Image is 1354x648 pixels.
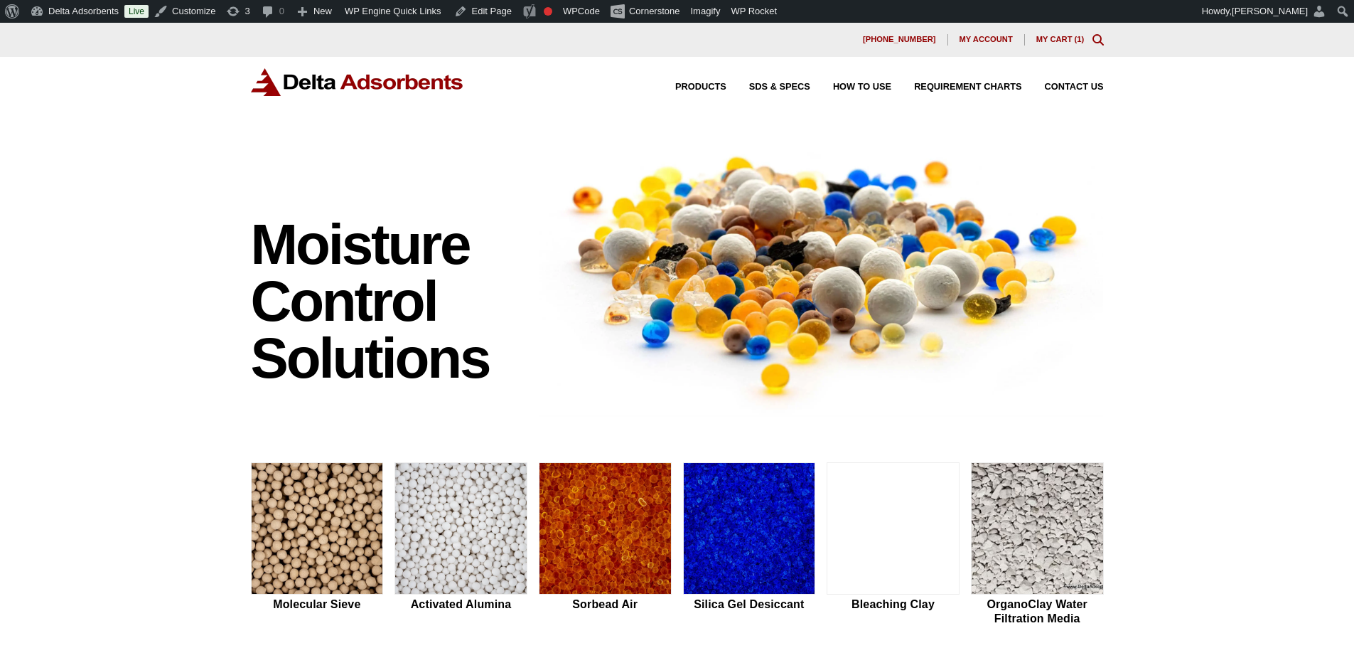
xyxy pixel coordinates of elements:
a: Contact Us [1022,83,1104,92]
h2: Molecular Sieve [251,597,384,611]
a: How to Use [810,83,891,92]
h2: Bleaching Clay [827,597,960,611]
div: Toggle Modal Content [1092,34,1104,46]
a: Bleaching Clay [827,462,960,627]
a: Products [652,83,726,92]
span: My account [960,36,1013,43]
h2: Sorbead Air [539,597,672,611]
a: Requirement Charts [891,83,1021,92]
a: My account [948,34,1025,46]
span: SDS & SPECS [749,83,810,92]
a: Activated Alumina [394,462,527,627]
span: Products [675,83,726,92]
span: [PHONE_NUMBER] [863,36,936,43]
span: How to Use [833,83,891,92]
span: Contact Us [1045,83,1104,92]
h2: OrganoClay Water Filtration Media [971,597,1104,625]
span: Requirement Charts [914,83,1021,92]
h2: Activated Alumina [394,597,527,611]
a: Molecular Sieve [251,462,384,627]
img: Image [539,130,1104,417]
a: SDS & SPECS [726,83,810,92]
span: [PERSON_NAME] [1232,6,1308,16]
a: Sorbead Air [539,462,672,627]
a: OrganoClay Water Filtration Media [971,462,1104,627]
a: [PHONE_NUMBER] [851,34,948,46]
span: 1 [1077,35,1081,43]
a: My Cart (1) [1036,35,1085,43]
a: Live [124,5,149,18]
a: Silica Gel Desiccant [683,462,816,627]
img: Delta Adsorbents [251,68,464,96]
h1: Moisture Control Solutions [251,216,525,387]
h2: Silica Gel Desiccant [683,597,816,611]
div: Focus keyphrase not set [544,7,552,16]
